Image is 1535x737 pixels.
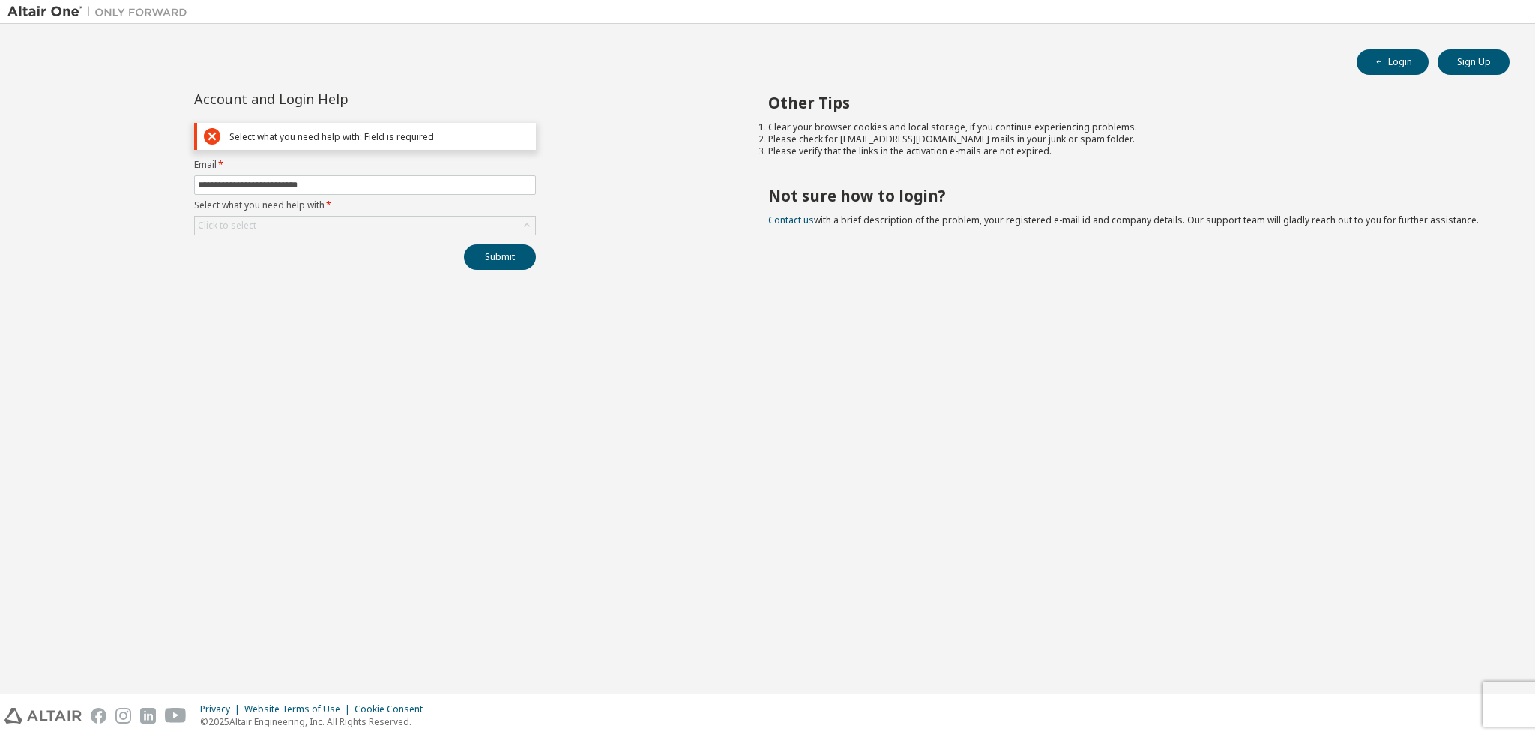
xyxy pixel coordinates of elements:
li: Clear your browser cookies and local storage, if you continue experiencing problems. [768,121,1483,133]
img: altair_logo.svg [4,708,82,724]
label: Select what you need help with [194,199,536,211]
img: instagram.svg [115,708,131,724]
div: Select what you need help with: Field is required [229,131,529,142]
li: Please verify that the links in the activation e-mails are not expired. [768,145,1483,157]
div: Click to select [198,220,256,232]
img: linkedin.svg [140,708,156,724]
button: Submit [464,244,536,270]
img: Altair One [7,4,195,19]
div: Cookie Consent [355,703,432,715]
div: Click to select [195,217,535,235]
div: Privacy [200,703,244,715]
img: facebook.svg [91,708,106,724]
label: Email [194,159,536,171]
h2: Other Tips [768,93,1483,112]
a: Contact us [768,214,814,226]
img: youtube.svg [165,708,187,724]
li: Please check for [EMAIL_ADDRESS][DOMAIN_NAME] mails in your junk or spam folder. [768,133,1483,145]
span: with a brief description of the problem, your registered e-mail id and company details. Our suppo... [768,214,1479,226]
div: Account and Login Help [194,93,468,105]
button: Login [1357,49,1429,75]
p: © 2025 Altair Engineering, Inc. All Rights Reserved. [200,715,432,728]
h2: Not sure how to login? [768,186,1483,205]
div: Website Terms of Use [244,703,355,715]
button: Sign Up [1438,49,1510,75]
